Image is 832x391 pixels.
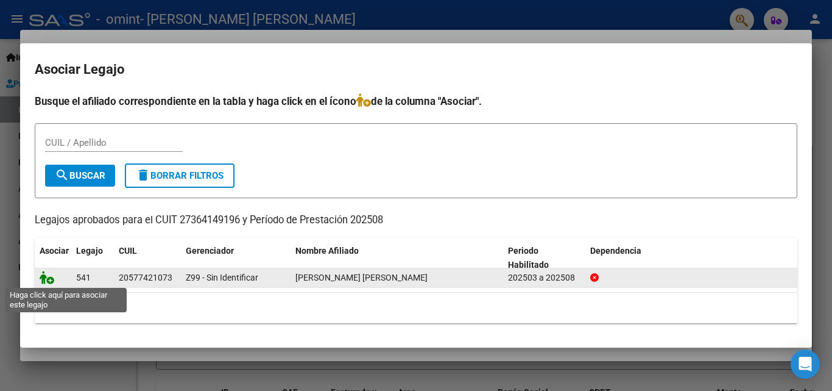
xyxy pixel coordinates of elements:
datatable-header-cell: Asociar [35,238,71,278]
div: Open Intercom Messenger [791,350,820,379]
div: 1 registros [35,293,797,323]
span: 541 [76,273,91,282]
span: MACARIO FARIAS MATEO AGUSTIN [295,273,428,282]
datatable-header-cell: Periodo Habilitado [503,238,585,278]
span: Gerenciador [186,246,234,256]
h4: Busque el afiliado correspondiente en la tabla y haga click en el ícono de la columna "Asociar". [35,93,797,109]
mat-icon: search [55,168,69,182]
span: Nombre Afiliado [295,246,359,256]
span: Z99 - Sin Identificar [186,273,258,282]
datatable-header-cell: Legajo [71,238,114,278]
div: 20577421073 [119,271,172,285]
span: CUIL [119,246,137,256]
span: Dependencia [590,246,641,256]
span: Periodo Habilitado [508,246,549,270]
datatable-header-cell: Gerenciador [181,238,291,278]
div: 202503 a 202508 [508,271,580,285]
p: Legajos aprobados para el CUIT 27364149196 y Período de Prestación 202508 [35,213,797,228]
mat-icon: delete [136,168,150,182]
span: Legajo [76,246,103,256]
button: Buscar [45,165,115,187]
datatable-header-cell: CUIL [114,238,181,278]
datatable-header-cell: Dependencia [585,238,798,278]
span: Buscar [55,170,105,181]
datatable-header-cell: Nombre Afiliado [291,238,503,278]
button: Borrar Filtros [125,163,234,188]
span: Asociar [40,246,69,256]
span: Borrar Filtros [136,170,224,181]
h2: Asociar Legajo [35,58,797,81]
